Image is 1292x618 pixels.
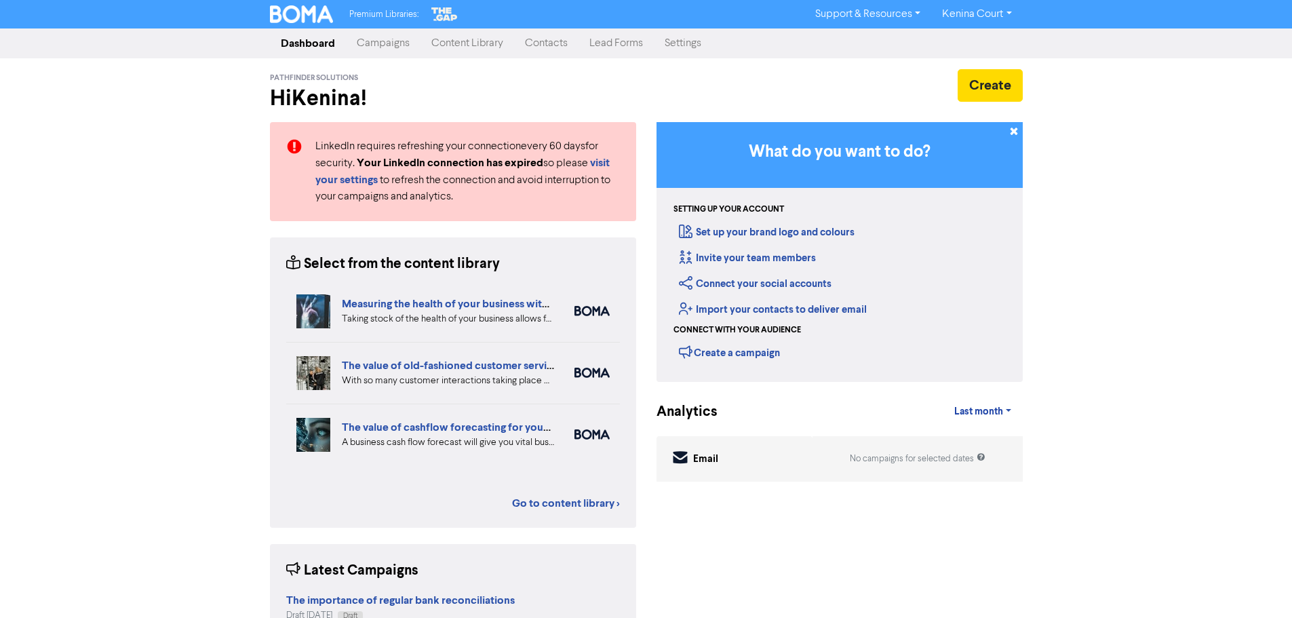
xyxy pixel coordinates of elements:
div: Taking stock of the health of your business allows for more effective planning, early warning abo... [342,312,554,326]
a: Support & Resources [804,3,931,25]
strong: The importance of regular bank reconciliations [286,594,515,607]
button: Create [958,69,1023,102]
a: Contacts [514,30,579,57]
div: Analytics [657,402,701,423]
a: Invite your team members [679,252,816,265]
a: Connect your social accounts [679,277,831,290]
div: Create a campaign [679,342,780,362]
div: Email [693,452,718,467]
a: Dashboard [270,30,346,57]
span: Pathfinder Solutions [270,73,358,83]
div: Getting Started in BOMA [657,122,1023,382]
a: visit your settings [315,158,610,186]
a: Content Library [420,30,514,57]
img: boma_accounting [574,306,610,316]
a: The value of cashflow forecasting for your business [342,421,591,434]
div: With so many customer interactions taking place online, your online customer service has to be fi... [342,374,554,388]
a: Kenina Court [931,3,1022,25]
a: Measuring the health of your business with ratio measures [342,297,621,311]
div: Latest Campaigns [286,560,418,581]
span: Last month [954,406,1003,418]
a: The importance of regular bank reconciliations [286,596,515,606]
a: Campaigns [346,30,420,57]
div: No campaigns for selected dates [850,452,985,465]
strong: Your LinkedIn connection has expired [357,156,543,170]
a: The value of old-fashioned customer service: getting data insights [342,359,660,372]
div: A business cash flow forecast will give you vital business intelligence to help you scenario-plan... [342,436,554,450]
div: Select from the content library [286,254,500,275]
img: boma [574,368,610,378]
span: Premium Libraries: [349,10,418,19]
a: Set up your brand logo and colours [679,226,855,239]
img: BOMA Logo [270,5,334,23]
iframe: Chat Widget [1224,553,1292,618]
h2: Hi Kenina ! [270,85,636,111]
div: LinkedIn requires refreshing your connection every 60 days for security. so please to refresh the... [305,138,630,205]
img: boma_accounting [574,429,610,440]
div: Setting up your account [673,204,784,216]
a: Settings [654,30,712,57]
a: Import your contacts to deliver email [679,303,867,316]
a: Lead Forms [579,30,654,57]
a: Last month [943,398,1022,425]
a: Go to content library > [512,495,620,511]
div: Connect with your audience [673,324,801,336]
h3: What do you want to do? [677,142,1002,162]
img: The Gap [429,5,459,23]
